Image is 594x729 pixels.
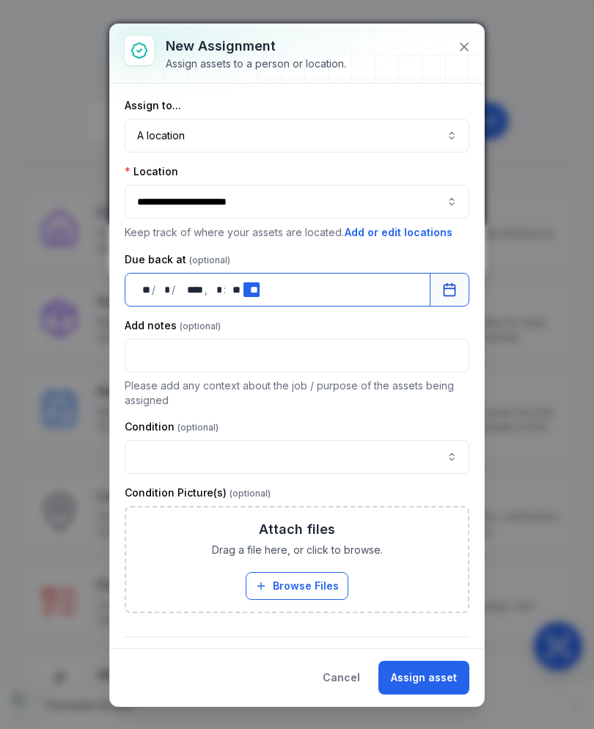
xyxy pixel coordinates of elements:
[166,56,346,71] div: Assign assets to a person or location.
[246,572,348,600] button: Browse Files
[205,282,209,297] div: ,
[227,282,242,297] div: minute,
[125,224,469,241] p: Keep track of where your assets are located.
[125,318,221,333] label: Add notes
[125,252,230,267] label: Due back at
[125,98,181,113] label: Assign to...
[224,282,227,297] div: :
[209,282,224,297] div: hour,
[152,282,157,297] div: /
[430,273,469,307] button: Calendar
[125,420,219,434] label: Condition
[177,282,205,297] div: year,
[157,282,172,297] div: month,
[125,164,178,179] label: Location
[259,519,335,540] h3: Attach files
[344,224,453,241] button: Add or edit locations
[378,661,469,695] button: Assign asset
[212,543,383,557] span: Drag a file here, or click to browse.
[125,486,271,500] label: Condition Picture(s)
[137,282,152,297] div: day,
[310,661,373,695] button: Cancel
[243,282,260,297] div: am/pm,
[166,36,346,56] h3: New assignment
[125,119,469,153] button: A location
[125,378,469,408] p: Please add any context about the job / purpose of the assets being assigned
[172,282,177,297] div: /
